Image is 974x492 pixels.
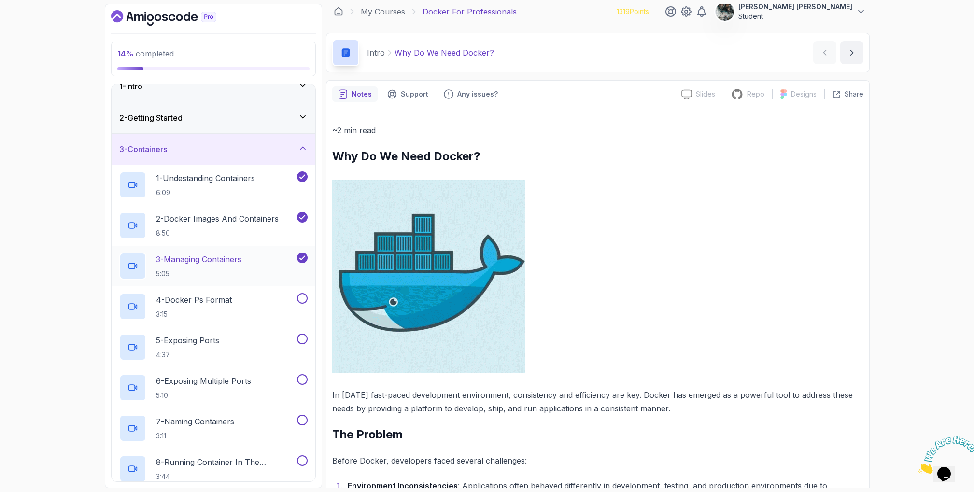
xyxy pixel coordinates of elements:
[156,309,232,319] p: 3:15
[334,7,343,16] a: Dashboard
[352,89,372,99] p: Notes
[156,350,219,360] p: 4:37
[401,89,428,99] p: Support
[117,49,174,58] span: completed
[156,391,251,400] p: 5:10
[119,253,308,280] button: 3-Managing Containers5:05
[716,2,734,21] img: user profile image
[156,253,241,265] p: 3 - Managing Containers
[117,49,134,58] span: 14 %
[112,71,315,102] button: 1-Intro
[395,47,494,58] p: Why Do We Need Docker?
[156,472,295,481] p: 3:44
[156,294,232,306] p: 4 - Docker Ps Format
[119,143,167,155] h3: 3 - Containers
[361,6,405,17] a: My Courses
[845,89,863,99] p: Share
[156,188,255,197] p: 6:09
[348,481,458,491] strong: Environment Inconsistencies
[156,213,279,225] p: 2 - Docker Images And Containers
[696,89,715,99] p: Slides
[738,2,852,12] p: [PERSON_NAME] [PERSON_NAME]
[4,4,64,42] img: Chat attention grabber
[457,89,498,99] p: Any issues?
[381,86,434,102] button: Support button
[156,456,295,468] p: 8 - Running Container In The Background
[156,228,279,238] p: 8:50
[813,41,836,64] button: previous content
[332,149,863,164] h2: Why Do We Need Docker?
[156,172,255,184] p: 1 - Undestanding Containers
[156,431,234,441] p: 3:11
[111,10,239,26] a: Dashboard
[156,375,251,387] p: 6 - Exposing Multiple Ports
[156,269,241,279] p: 5:05
[914,432,974,478] iframe: chat widget
[119,81,142,92] h3: 1 - Intro
[332,454,863,467] p: Before Docker, developers faced several challenges:
[423,6,517,17] p: Docker For Professionals
[119,112,183,124] h3: 2 - Getting Started
[119,455,308,482] button: 8-Running Container In The Background3:44
[119,293,308,320] button: 4-Docker Ps Format3:15
[112,134,315,165] button: 3-Containers
[112,102,315,133] button: 2-Getting Started
[156,335,219,346] p: 5 - Exposing Ports
[119,374,308,401] button: 6-Exposing Multiple Ports5:10
[332,180,525,373] img: Docker logo
[119,171,308,198] button: 1-Undestanding Containers6:09
[332,388,863,415] p: In [DATE] fast-paced development environment, consistency and efficiency are key. Docker has emer...
[791,89,817,99] p: Designs
[119,415,308,442] button: 7-Naming Containers3:11
[715,2,866,21] button: user profile image[PERSON_NAME] [PERSON_NAME]Student
[332,86,378,102] button: notes button
[332,427,863,442] h2: The Problem
[840,41,863,64] button: next content
[119,212,308,239] button: 2-Docker Images And Containers8:50
[738,12,852,21] p: Student
[156,416,234,427] p: 7 - Naming Containers
[438,86,504,102] button: Feedback button
[332,124,863,137] p: ~2 min read
[824,89,863,99] button: Share
[367,47,385,58] p: Intro
[747,89,764,99] p: Repo
[119,334,308,361] button: 5-Exposing Ports4:37
[617,7,649,16] p: 1319 Points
